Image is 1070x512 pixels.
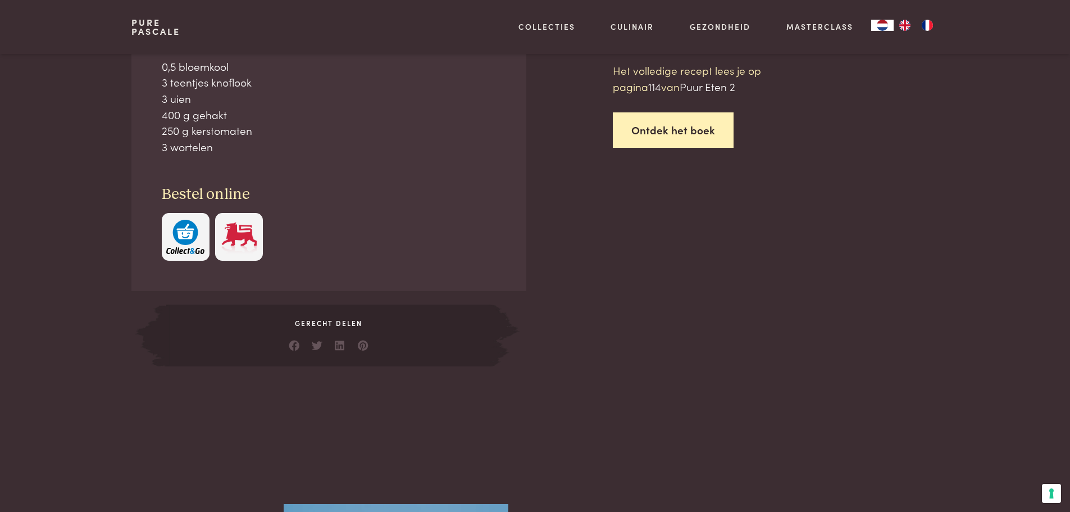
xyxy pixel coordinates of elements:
ul: Language list [894,20,939,31]
a: FR [916,20,939,31]
div: Language [871,20,894,31]
span: 114 [648,79,661,94]
a: EN [894,20,916,31]
span: Gerecht delen [166,318,491,328]
p: Het volledige recept lees je op pagina van [613,62,804,94]
div: 400 g gehakt [162,107,497,123]
span: Puur Eten 2 [680,79,735,94]
a: Ontdek het boek [613,112,734,148]
button: Uw voorkeuren voor toestemming voor trackingtechnologieën [1042,484,1061,503]
div: 3 teentjes knoflook [162,74,497,90]
div: 0,5 bloemkool [162,58,497,75]
img: Delhaize [220,220,258,254]
div: 250 g kerstomaten [162,123,497,139]
div: 3 wortelen [162,139,497,155]
h3: Bestel online [162,185,497,205]
a: NL [871,20,894,31]
a: Culinair [611,21,654,33]
aside: Language selected: Nederlands [871,20,939,31]
a: Collecties [518,21,575,33]
div: 3 uien [162,90,497,107]
a: Gezondheid [690,21,750,33]
a: Masterclass [786,21,853,33]
img: c308188babc36a3a401bcb5cb7e020f4d5ab42f7cacd8327e500463a43eeb86c.svg [166,220,204,254]
a: PurePascale [131,18,180,36]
